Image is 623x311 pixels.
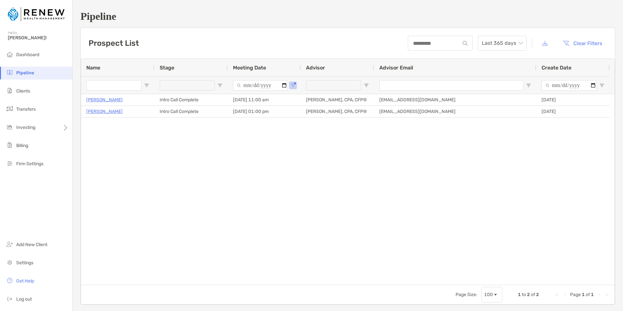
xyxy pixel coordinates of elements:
div: [DATE] [536,94,610,106]
span: to [522,292,526,297]
span: Name [86,65,100,71]
div: [EMAIL_ADDRESS][DOMAIN_NAME] [374,94,536,106]
span: Stage [160,65,174,71]
div: [DATE] 01:00 pm [228,106,301,117]
div: First Page [555,292,560,297]
button: Open Filter Menu [217,83,223,88]
div: Page Size: [456,292,477,297]
button: Open Filter Menu [526,83,531,88]
div: Next Page [596,292,602,297]
button: Open Filter Menu [290,83,296,88]
img: investing icon [6,123,14,131]
span: 1 [518,292,521,297]
img: billing icon [6,141,14,149]
span: of [531,292,535,297]
div: [DATE] [536,106,610,117]
div: [PERSON_NAME], CPA, CFP® [301,106,374,117]
span: 2 [536,292,539,297]
input: Create Date Filter Input [542,80,597,91]
button: Open Filter Menu [364,83,369,88]
img: Zoe Logo [8,3,65,26]
button: Open Filter Menu [144,83,149,88]
div: Previous Page [562,292,568,297]
span: Transfers [16,106,36,112]
span: Clients [16,88,30,94]
img: clients icon [6,87,14,94]
span: Create Date [542,65,571,71]
span: Last 365 days [482,36,523,50]
span: 1 [582,292,585,297]
input: Advisor Email Filter Input [379,80,523,91]
img: dashboard icon [6,50,14,58]
span: Add New Client [16,242,47,247]
button: Open Filter Menu [599,83,605,88]
span: Advisor Email [379,65,413,71]
span: Dashboard [16,52,39,57]
span: 2 [527,292,530,297]
input: Meeting Date Filter Input [233,80,288,91]
img: logout icon [6,295,14,303]
span: Page [570,292,581,297]
h3: Prospect List [89,39,139,48]
span: Get Help [16,278,34,284]
span: Meeting Date [233,65,266,71]
img: transfers icon [6,105,14,113]
span: 1 [591,292,594,297]
div: [EMAIL_ADDRESS][DOMAIN_NAME] [374,106,536,117]
div: Last Page [604,292,609,297]
span: Advisor [306,65,325,71]
div: Page Size [481,287,502,303]
img: firm-settings icon [6,159,14,167]
span: Billing [16,143,28,148]
a: [PERSON_NAME] [86,107,123,116]
img: settings icon [6,258,14,266]
span: [PERSON_NAME]! [8,35,68,41]
div: [DATE] 11:00 am [228,94,301,106]
img: add_new_client icon [6,240,14,248]
a: [PERSON_NAME] [86,96,123,104]
span: Firm Settings [16,161,43,167]
h1: Pipeline [80,10,615,22]
div: 100 [484,292,493,297]
button: Clear Filters [558,36,607,50]
div: Intro Call Complete [154,94,228,106]
img: get-help icon [6,277,14,284]
img: input icon [463,41,468,46]
span: Pipeline [16,70,34,76]
div: Intro Call Complete [154,106,228,117]
input: Name Filter Input [86,80,141,91]
span: Settings [16,260,33,266]
span: Investing [16,125,35,130]
span: of [586,292,590,297]
img: pipeline icon [6,68,14,76]
div: [PERSON_NAME], CPA, CFP® [301,94,374,106]
span: Log out [16,296,32,302]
